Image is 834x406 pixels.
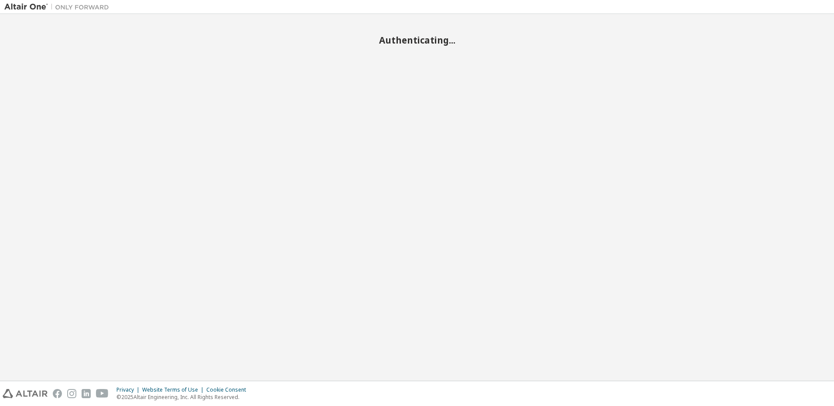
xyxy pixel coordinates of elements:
[206,386,251,393] div: Cookie Consent
[142,386,206,393] div: Website Terms of Use
[53,389,62,398] img: facebook.svg
[3,389,48,398] img: altair_logo.svg
[116,386,142,393] div: Privacy
[67,389,76,398] img: instagram.svg
[82,389,91,398] img: linkedin.svg
[4,34,830,46] h2: Authenticating...
[4,3,113,11] img: Altair One
[116,393,251,401] p: © 2025 Altair Engineering, Inc. All Rights Reserved.
[96,389,109,398] img: youtube.svg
